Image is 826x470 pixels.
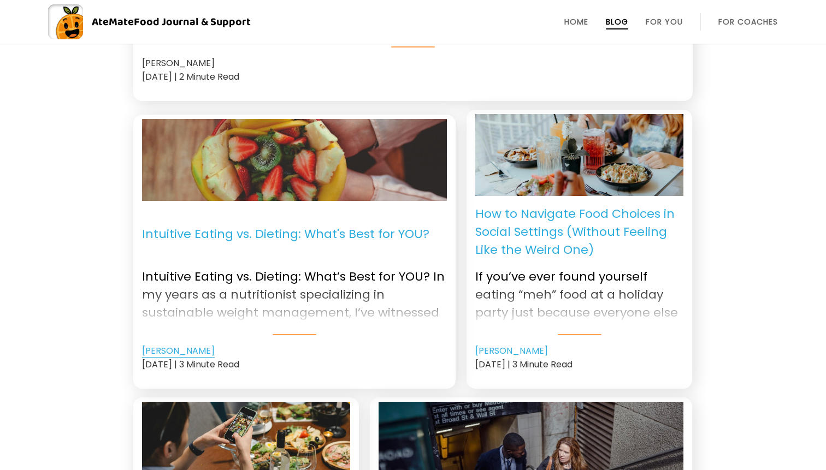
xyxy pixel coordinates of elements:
p: Intuitive Eating vs. Dieting: What’s Best for YOU? In my years as a nutritionist specializing in ... [142,259,447,320]
a: Intuitive Eating. Image: Unsplash-giancarlo-duarte [142,119,447,201]
div: [DATE] | 3 Minute Read [475,358,683,371]
a: AteMateFood Journal & Support [48,4,778,39]
p: How to Navigate Food Choices in Social Settings (Without Feeling Like the Weird One) [475,205,683,259]
span: Food Journal & Support [134,13,251,31]
a: [PERSON_NAME] [475,344,548,358]
img: Social Eating. Image: Pexels - thecactusena ‎ [475,97,683,213]
img: Intuitive Eating. Image: Unsplash-giancarlo-duarte [142,75,447,245]
div: [PERSON_NAME] [142,56,684,70]
a: Blog [606,17,628,26]
div: [DATE] | 2 Minute Read [142,70,684,84]
a: For Coaches [718,17,778,26]
a: How to Navigate Food Choices in Social Settings (Without Feeling Like the Weird One) If you’ve ev... [475,205,683,335]
p: If you’ve ever found yourself eating “meh” food at a holiday party just because everyone else was... [475,259,683,320]
a: Social Eating. Image: Pexels - thecactusena ‎ [475,114,683,196]
a: For You [646,17,683,26]
a: Home [564,17,588,26]
a: Intuitive Eating vs. Dieting: What's Best for YOU? Intuitive Eating vs. Dieting: What’s Best for ... [142,210,447,335]
div: AteMate [83,13,251,31]
p: Intuitive Eating vs. Dieting: What's Best for YOU? [142,210,429,259]
a: [PERSON_NAME] [142,344,215,358]
div: [DATE] | 3 Minute Read [142,358,447,371]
